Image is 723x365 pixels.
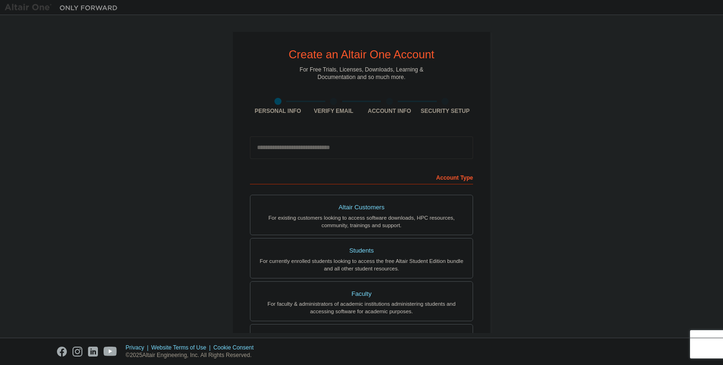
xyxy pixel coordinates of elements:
[256,244,467,257] div: Students
[256,201,467,214] div: Altair Customers
[256,287,467,301] div: Faculty
[88,347,98,357] img: linkedin.svg
[418,107,474,115] div: Security Setup
[256,257,467,272] div: For currently enrolled students looking to access the free Altair Student Edition bundle and all ...
[300,66,424,81] div: For Free Trials, Licenses, Downloads, Learning & Documentation and so much more.
[57,347,67,357] img: facebook.svg
[126,351,259,359] p: © 2025 Altair Engineering, Inc. All Rights Reserved.
[289,49,434,60] div: Create an Altair One Account
[151,344,213,351] div: Website Terms of Use
[250,169,473,184] div: Account Type
[306,107,362,115] div: Verify Email
[361,107,418,115] div: Account Info
[256,214,467,229] div: For existing customers looking to access software downloads, HPC resources, community, trainings ...
[104,347,117,357] img: youtube.svg
[250,107,306,115] div: Personal Info
[256,300,467,315] div: For faculty & administrators of academic institutions administering students and accessing softwa...
[126,344,151,351] div: Privacy
[256,330,467,343] div: Everyone else
[5,3,122,12] img: Altair One
[213,344,259,351] div: Cookie Consent
[72,347,82,357] img: instagram.svg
